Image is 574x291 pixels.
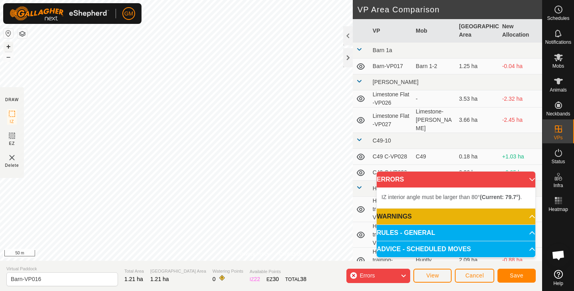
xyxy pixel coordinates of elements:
td: -2.45 ha [499,107,542,133]
span: 1.21 ha [124,276,143,282]
img: Gallagher Logo [10,6,109,21]
p-accordion-header: ERRORS [377,172,535,187]
span: Errors [360,272,375,279]
span: Total Area [124,268,144,275]
span: [PERSON_NAME] [373,79,419,85]
span: C49-10 [373,137,391,144]
td: C49 C-VP029 [370,165,413,181]
td: +0.95 ha [499,165,542,181]
th: New Allocation [499,19,542,43]
button: + [4,42,13,51]
div: Barn 1-2 [416,62,452,70]
span: Mobs [552,64,564,68]
td: Barn-VP017 [370,59,413,74]
button: Cancel [455,269,494,283]
div: - [416,168,452,177]
td: 3.66 ha [456,107,499,133]
span: Save [510,272,523,279]
span: Virtual Paddock [6,266,118,272]
span: 1.21 ha [150,276,169,282]
td: 0.26 ha [456,165,499,181]
button: View [413,269,452,283]
button: – [4,52,13,62]
button: Map Layers [18,29,27,39]
span: IZ interior angle must be larger than 80° . [381,194,522,200]
b: (Current: 79.7°) [480,194,520,200]
span: Animals [550,88,567,92]
td: -2.32 ha [499,90,542,107]
div: TOTAL [285,275,307,283]
td: Huntly training-VP019 [370,197,413,222]
p-accordion-content: ERRORS [377,187,535,208]
span: 0 [212,276,216,282]
span: Infra [553,183,563,188]
td: +1.03 ha [499,149,542,165]
button: Save [497,269,536,283]
span: 30 [273,276,279,282]
td: 0.18 ha [456,149,499,165]
span: 22 [254,276,260,282]
div: C49 [416,152,452,161]
a: Contact Us [279,250,303,258]
th: [GEOGRAPHIC_DATA] Area [456,19,499,43]
td: 1.25 ha [456,59,499,74]
span: View [426,272,439,279]
span: Delete [5,162,19,168]
span: RULES - GENERAL [377,230,435,236]
span: Huntly 3 [373,185,393,191]
span: ADVICE - SCHEDULED MOVES [377,246,471,252]
div: Open chat [546,243,570,267]
a: Help [543,267,574,289]
span: Help [553,281,563,286]
span: VPs [554,135,562,140]
span: Barn 1a [373,47,392,53]
td: Huntly training-VP020 [370,222,413,248]
td: 3.53 ha [456,90,499,107]
button: Reset Map [4,29,13,38]
th: Mob [413,19,456,43]
td: Huntly training-VP021 [370,248,413,273]
span: Watering Points [212,268,243,275]
td: Limestone Flat -VP026 [370,90,413,107]
span: WARNINGS [377,213,412,220]
p-accordion-header: ADVICE - SCHEDULED MOVES [377,241,535,257]
span: Schedules [547,16,569,21]
td: Limestone Flat -VP027 [370,107,413,133]
td: 2.09 ha [456,248,499,273]
a: Privacy Policy [240,250,269,258]
div: IZ [250,275,260,283]
div: EZ [267,275,279,283]
span: EZ [9,141,15,146]
span: GM [124,10,134,18]
td: C49 C-VP028 [370,149,413,165]
td: -0.88 ha [499,248,542,273]
span: Notifications [545,40,571,45]
img: VP [7,153,17,162]
th: VP [370,19,413,43]
span: Available Points [250,268,306,275]
div: - [416,95,452,103]
span: Cancel [465,272,484,279]
span: Heatmap [548,207,568,212]
td: -0.04 ha [499,59,542,74]
span: 38 [300,276,307,282]
span: [GEOGRAPHIC_DATA] Area [150,268,206,275]
h2: VP Area Comparison [358,5,542,14]
div: Limestone-[PERSON_NAME] [416,107,452,133]
p-accordion-header: WARNINGS [377,209,535,225]
span: ERRORS [377,176,404,183]
p-accordion-header: RULES - GENERAL [377,225,535,241]
div: Huntly [416,256,452,264]
span: IZ [10,119,14,125]
div: DRAW [5,97,19,103]
span: Neckbands [546,111,570,116]
span: Status [551,159,565,164]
